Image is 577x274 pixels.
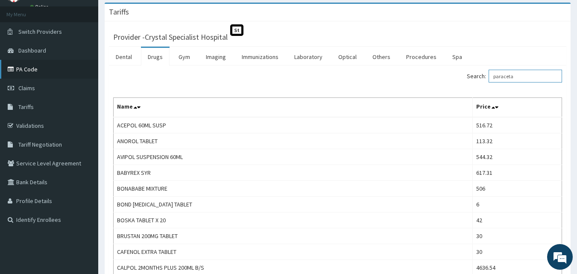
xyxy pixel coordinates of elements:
[114,133,473,149] td: ANOROL TABLET
[287,48,329,66] a: Laboratory
[114,149,473,165] td: AVIPOL SUSPENSION 60ML
[16,43,35,64] img: d_794563401_company_1708531726252_794563401
[18,47,46,54] span: Dashboard
[473,244,562,260] td: 30
[473,133,562,149] td: 113.32
[113,33,228,41] h3: Provider - Crystal Specialist Hospital
[473,149,562,165] td: 544.32
[172,48,197,66] a: Gym
[473,117,562,133] td: 516.72
[399,48,443,66] a: Procedures
[473,228,562,244] td: 30
[114,98,473,118] th: Name
[114,228,473,244] td: BRUSTAN 200MG TABLET
[114,117,473,133] td: ACEPOL 60ML SUSP
[467,70,562,82] label: Search:
[30,4,50,10] a: Online
[230,24,243,36] span: St
[114,212,473,228] td: BOSKA TABLET X 20
[473,98,562,118] th: Price
[18,28,62,35] span: Switch Providers
[366,48,397,66] a: Others
[235,48,285,66] a: Immunizations
[18,84,35,92] span: Claims
[109,8,129,16] h3: Tariffs
[141,48,170,66] a: Drugs
[4,183,163,213] textarea: Type your message and hit 'Enter'
[445,48,469,66] a: Spa
[199,48,233,66] a: Imaging
[109,48,139,66] a: Dental
[44,48,144,59] div: Chat with us now
[473,165,562,181] td: 617.31
[114,181,473,197] td: BONABABE MIXTURE
[331,48,363,66] a: Optical
[18,103,34,111] span: Tariffs
[473,197,562,212] td: 6
[473,181,562,197] td: 506
[50,82,118,169] span: We're online!
[140,4,161,25] div: Minimize live chat window
[18,141,62,148] span: Tariff Negotiation
[114,244,473,260] td: CAFENOL EXTRA TABLET
[114,197,473,212] td: BOND [MEDICAL_DATA] TABLET
[114,165,473,181] td: BABYREX SYR
[473,212,562,228] td: 42
[489,70,562,82] input: Search:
